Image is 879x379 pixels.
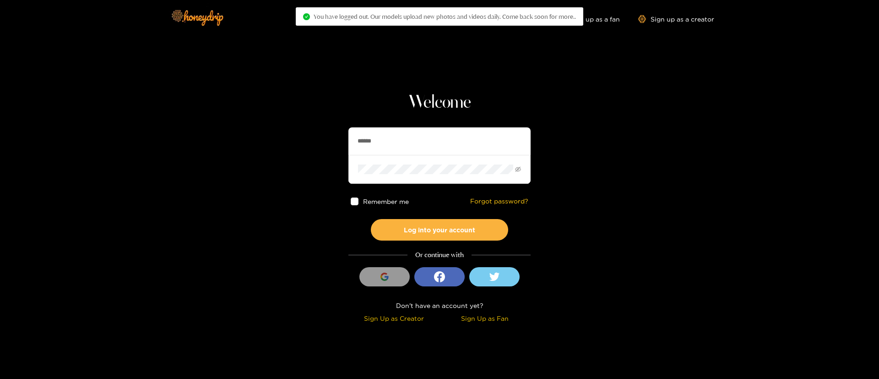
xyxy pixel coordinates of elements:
a: Sign up as a fan [557,15,620,23]
div: Sign Up as Fan [442,313,528,324]
div: Or continue with [348,250,531,260]
div: Sign Up as Creator [351,313,437,324]
span: Remember me [363,198,409,205]
a: Sign up as a creator [638,15,714,23]
h1: Welcome [348,92,531,114]
span: eye-invisible [515,166,521,172]
button: Log into your account [371,219,508,241]
span: You have logged out. Our models upload new photos and videos daily. Come back soon for more.. [314,13,576,20]
div: Don't have an account yet? [348,300,531,311]
a: Forgot password? [470,198,528,205]
span: check-circle [303,13,310,20]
